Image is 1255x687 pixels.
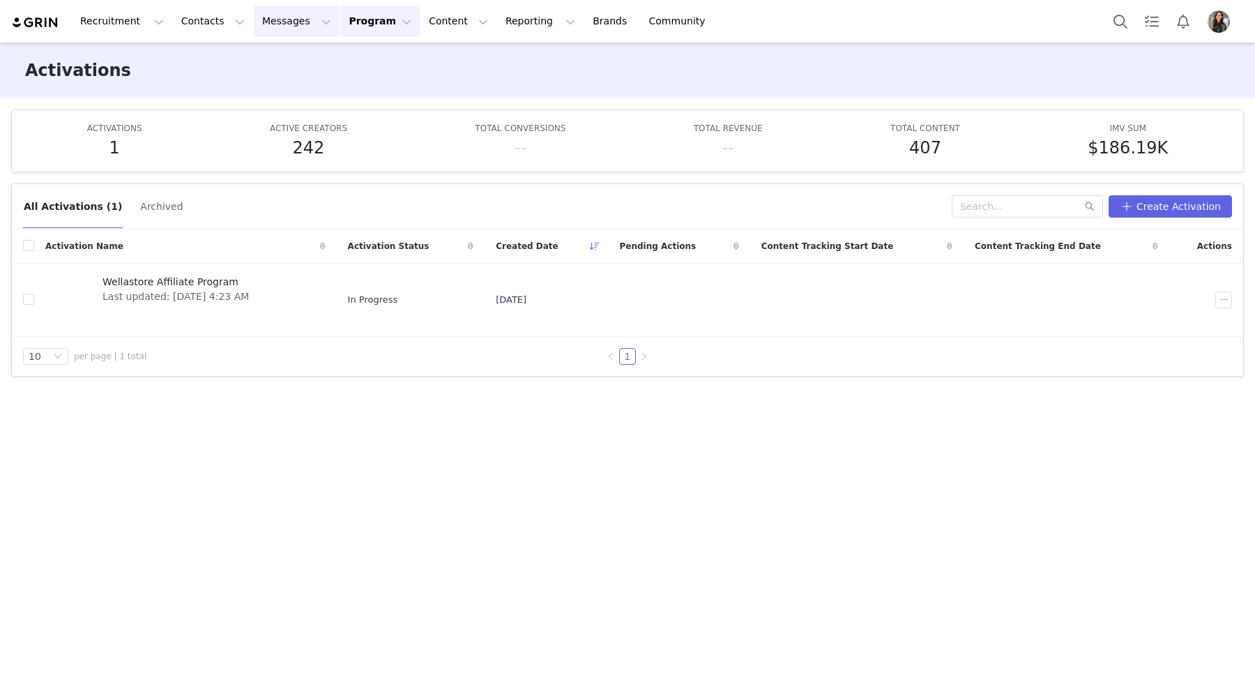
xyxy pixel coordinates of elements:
[1136,6,1167,37] a: Tasks
[909,135,941,160] h5: 407
[722,135,734,160] h5: --
[173,6,253,37] button: Contacts
[641,6,720,37] a: Community
[515,135,526,160] h5: --
[1109,123,1146,133] span: IMV SUM
[975,240,1101,252] span: Content Tracking End Date
[1105,6,1136,37] button: Search
[1109,195,1232,218] button: Create Activation
[1085,202,1095,211] i: icon: search
[45,272,326,328] a: Wellastore Affiliate ProgramLast updated: [DATE] 4:23 AM
[640,352,648,361] i: icon: right
[761,240,894,252] span: Content Tracking Start Date
[270,123,347,133] span: ACTIVE CREATORS
[620,349,635,364] a: 1
[1169,232,1243,261] div: Actions
[1168,6,1199,37] button: Notifications
[11,16,60,29] img: grin logo
[420,6,496,37] button: Content
[1088,135,1168,160] h5: $186.19K
[602,348,619,365] li: Previous Page
[496,293,526,307] span: [DATE]
[45,240,123,252] span: Activation Name
[890,123,960,133] span: TOTAL CONTENT
[475,123,565,133] span: TOTAL CONVERSIONS
[74,350,146,363] span: per page | 1 total
[72,6,172,37] button: Recruitment
[54,352,62,362] i: icon: down
[348,240,429,252] span: Activation Status
[102,275,249,289] span: Wellastore Affiliate Program
[102,289,249,304] span: Last updated: [DATE] 4:23 AM
[340,6,420,37] button: Program
[952,195,1103,218] input: Search...
[607,352,615,361] i: icon: left
[23,195,123,218] button: All Activations (1)
[25,58,131,83] h3: Activations
[109,135,119,160] h5: 1
[694,123,763,133] span: TOTAL REVENUE
[620,240,697,252] span: Pending Actions
[636,348,653,365] li: Next Page
[29,349,41,364] div: 10
[497,6,584,37] button: Reporting
[139,195,183,218] button: Archived
[87,123,142,133] span: ACTIVATIONS
[584,6,639,37] a: Brands
[619,348,636,365] li: 1
[254,6,340,37] button: Messages
[1208,10,1230,33] img: 6c58cf79-da85-4f02-8b06-6f3b8857f0e5.jpg
[293,135,325,160] h5: 242
[496,240,558,252] span: Created Date
[348,293,398,307] span: In Progress
[1199,10,1244,33] button: Profile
